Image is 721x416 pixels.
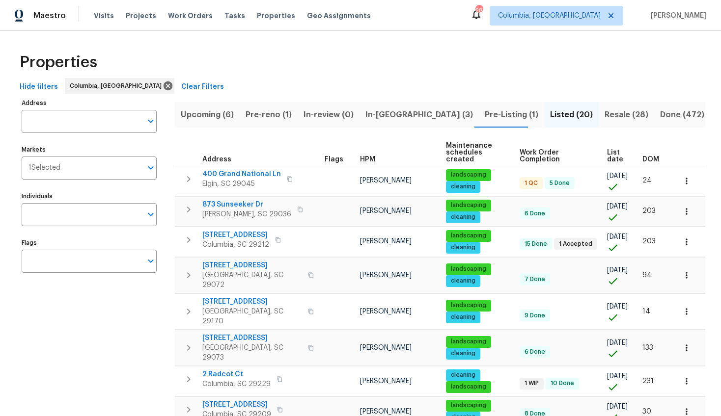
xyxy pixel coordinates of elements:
[647,11,706,21] span: [PERSON_NAME]
[447,301,490,310] span: landscaping
[202,379,271,389] span: Columbia, SC 29229
[446,142,503,163] span: Maintenance schedules created
[447,383,490,391] span: landscaping
[521,348,549,356] span: 6 Done
[447,182,479,191] span: cleaning
[447,201,490,209] span: landscaping
[447,371,479,379] span: cleaning
[485,108,538,122] span: Pre-Listing (1)
[202,307,302,326] span: [GEOGRAPHIC_DATA], SC 29170
[360,378,412,385] span: [PERSON_NAME]
[22,147,157,153] label: Markets
[202,369,271,379] span: 2 Radcot Ct
[521,179,542,187] span: 1 QC
[447,338,490,346] span: landscaping
[202,156,231,163] span: Address
[70,81,166,91] span: Columbia, [GEOGRAPHIC_DATA]
[642,378,654,385] span: 231
[521,275,549,284] span: 7 Done
[547,379,578,388] span: 10 Done
[202,209,291,219] span: [PERSON_NAME], SC 29036
[607,403,628,410] span: [DATE]
[360,408,412,415] span: [PERSON_NAME]
[144,114,158,128] button: Open
[202,297,302,307] span: [STREET_ADDRESS]
[202,400,271,410] span: [STREET_ADDRESS]
[642,408,651,415] span: 30
[94,11,114,21] span: Visits
[181,108,234,122] span: Upcoming (6)
[360,238,412,245] span: [PERSON_NAME]
[642,308,650,315] span: 14
[447,213,479,221] span: cleaning
[447,171,490,179] span: landscaping
[546,179,574,187] span: 5 Done
[447,265,490,273] span: landscaping
[33,11,66,21] span: Maestro
[447,232,490,240] span: landscaping
[202,260,302,270] span: [STREET_ADDRESS]
[20,57,97,67] span: Properties
[642,272,652,279] span: 94
[16,78,62,96] button: Hide filters
[607,234,628,240] span: [DATE]
[144,161,158,175] button: Open
[22,100,157,106] label: Address
[605,108,648,122] span: Resale (28)
[447,313,479,321] span: cleaning
[202,333,302,343] span: [STREET_ADDRESS]
[304,108,354,122] span: In-review (0)
[360,344,412,351] span: [PERSON_NAME]
[325,156,343,163] span: Flags
[607,173,628,180] span: [DATE]
[498,11,601,21] span: Columbia, [GEOGRAPHIC_DATA]
[22,193,157,199] label: Individuals
[447,401,490,410] span: landscaping
[607,303,628,310] span: [DATE]
[447,243,479,252] span: cleaning
[22,240,157,246] label: Flags
[521,209,549,218] span: 6 Done
[360,156,375,163] span: HPM
[555,240,596,248] span: 1 Accepted
[202,270,302,290] span: [GEOGRAPHIC_DATA], SC 29072
[307,11,371,21] span: Geo Assignments
[642,156,659,163] span: DOM
[642,208,656,214] span: 203
[365,108,473,122] span: In-[GEOGRAPHIC_DATA] (3)
[181,81,224,93] span: Clear Filters
[202,179,281,189] span: Elgin, SC 29045
[607,339,628,346] span: [DATE]
[177,78,228,96] button: Clear Filters
[607,267,628,274] span: [DATE]
[202,200,291,209] span: 873 Sunseeker Dr
[447,277,479,285] span: cleaning
[642,238,656,245] span: 203
[202,169,281,179] span: 400 Grand National Ln
[520,149,590,163] span: Work Order Completion
[224,12,245,19] span: Tasks
[521,379,543,388] span: 1 WIP
[360,177,412,184] span: [PERSON_NAME]
[521,312,549,320] span: 9 Done
[202,230,269,240] span: [STREET_ADDRESS]
[642,177,652,184] span: 24
[607,373,628,380] span: [DATE]
[65,78,174,94] div: Columbia, [GEOGRAPHIC_DATA]
[246,108,292,122] span: Pre-reno (1)
[360,308,412,315] span: [PERSON_NAME]
[642,344,653,351] span: 133
[126,11,156,21] span: Projects
[202,343,302,363] span: [GEOGRAPHIC_DATA], SC 29073
[607,149,626,163] span: List date
[550,108,593,122] span: Listed (20)
[257,11,295,21] span: Properties
[360,208,412,214] span: [PERSON_NAME]
[20,81,58,93] span: Hide filters
[475,6,482,16] div: 28
[202,240,269,250] span: Columbia, SC 29212
[28,164,60,172] span: 1 Selected
[521,240,551,248] span: 15 Done
[168,11,213,21] span: Work Orders
[144,254,158,268] button: Open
